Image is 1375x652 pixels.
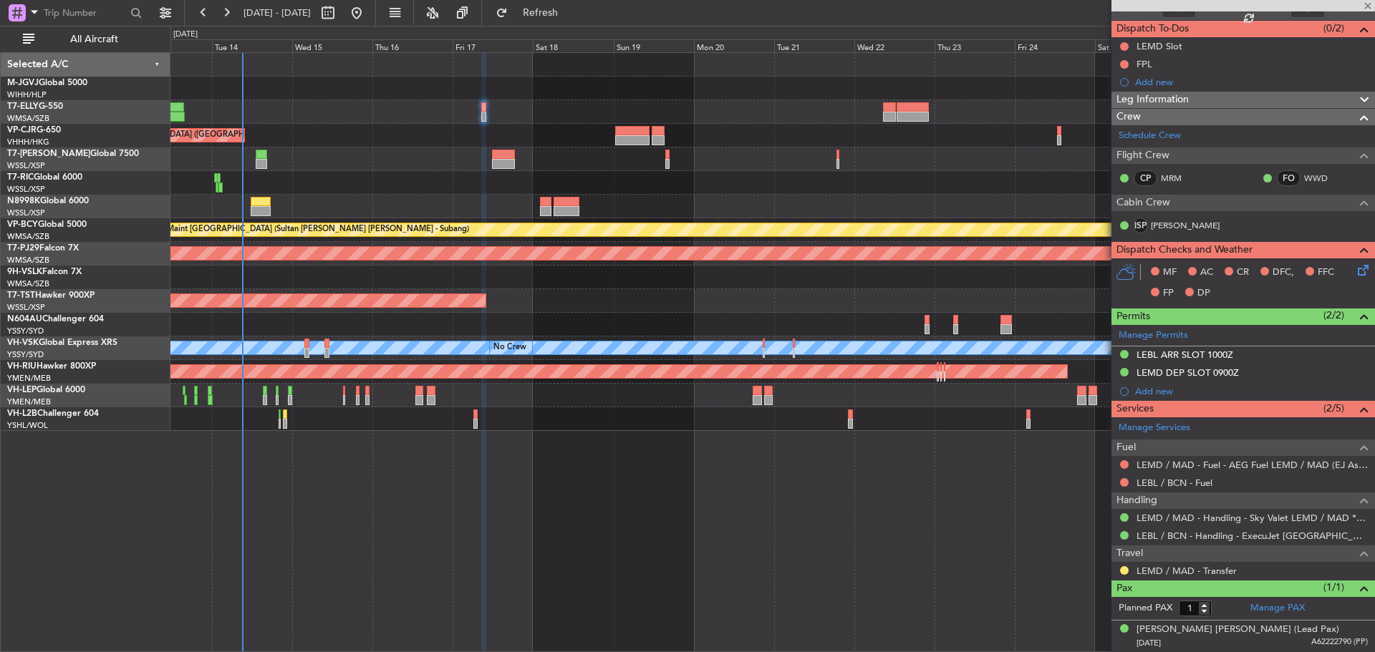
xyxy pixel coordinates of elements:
[1134,218,1147,233] div: ISP
[1137,40,1182,52] div: LEMD Slot
[7,349,44,360] a: YSSY/SYD
[774,39,854,52] div: Tue 21
[1200,266,1213,280] span: AC
[7,268,82,276] a: 9H-VSLKFalcon 7X
[1197,286,1210,301] span: DP
[7,315,42,323] span: N604AU
[1116,109,1141,125] span: Crew
[7,113,49,124] a: WMSA/SZB
[1116,439,1136,456] span: Fuel
[1137,477,1212,489] a: LEBL / BCN - Fuel
[1119,329,1188,343] a: Manage Permits
[1323,21,1344,36] span: (0/2)
[7,220,38,229] span: VP-BCY
[1137,565,1237,577] a: LEMD / MAD - Transfer
[7,220,87,229] a: VP-BCYGlobal 5000
[7,197,40,205] span: N8998K
[7,150,90,158] span: T7-[PERSON_NAME]
[1237,266,1249,280] span: CR
[1318,266,1334,280] span: FFC
[7,208,45,218] a: WSSL/XSP
[1163,286,1174,301] span: FP
[7,173,34,182] span: T7-RIC
[493,337,526,359] div: No Crew
[614,39,694,52] div: Sun 19
[1134,170,1157,186] div: CP
[1323,401,1344,416] span: (2/5)
[16,28,155,51] button: All Aircraft
[7,184,45,195] a: WSSL/XSP
[173,29,198,41] div: [DATE]
[7,291,35,300] span: T7-TST
[212,39,292,52] div: Tue 14
[1161,172,1193,185] a: MRM
[1137,58,1152,70] div: FPL
[7,89,47,100] a: WIHH/HLP
[7,373,51,384] a: YMEN/MEB
[7,79,87,87] a: M-JGVJGlobal 5000
[1116,92,1189,108] span: Leg Information
[7,268,42,276] span: 9H-VSLK
[7,244,39,253] span: T7-PJ29
[7,339,117,347] a: VH-VSKGlobal Express XRS
[44,2,126,24] input: Trip Number
[511,8,571,18] span: Refresh
[1250,601,1305,615] a: Manage PAX
[1311,636,1368,648] span: A62222790 (PP)
[1163,266,1177,280] span: MF
[1116,147,1169,164] span: Flight Crew
[7,291,95,300] a: T7-TSTHawker 900XP
[1135,385,1368,397] div: Add new
[1119,129,1181,143] a: Schedule Crew
[7,231,49,242] a: WMSA/SZB
[453,39,533,52] div: Fri 17
[854,39,935,52] div: Wed 22
[1323,308,1344,323] span: (2/2)
[1137,638,1161,648] span: [DATE]
[55,125,294,146] div: Planned Maint [GEOGRAPHIC_DATA] ([GEOGRAPHIC_DATA] Intl)
[7,386,37,394] span: VH-LEP
[135,219,469,240] div: Planned Maint [GEOGRAPHIC_DATA] (Sultan [PERSON_NAME] [PERSON_NAME] - Subang)
[935,39,1015,52] div: Thu 23
[7,79,39,87] span: M-JGVJ
[7,409,99,418] a: VH-L2BChallenger 604
[7,362,37,371] span: VH-RIU
[7,244,79,253] a: T7-PJ29Falcon 7X
[1116,308,1150,325] span: Permits
[243,6,311,19] span: [DATE] - [DATE]
[1277,170,1301,186] div: FO
[489,1,575,24] button: Refresh
[372,39,453,52] div: Thu 16
[7,150,139,158] a: T7-[PERSON_NAME]Global 7500
[132,39,212,52] div: Mon 13
[7,420,48,431] a: YSHL/WOL
[7,102,63,111] a: T7-ELLYG-550
[1116,21,1189,37] span: Dispatch To-Dos
[533,39,613,52] div: Sat 18
[1116,195,1170,211] span: Cabin Crew
[7,409,37,418] span: VH-L2B
[694,39,774,52] div: Mon 20
[1135,76,1368,88] div: Add new
[1323,580,1344,595] span: (1/1)
[1137,623,1339,637] div: [PERSON_NAME] [PERSON_NAME] (Lead Pax)
[7,126,37,135] span: VP-CJR
[1137,512,1368,524] a: LEMD / MAD - Handling - Sky Valet LEMD / MAD **MY HANDLING**
[7,386,85,394] a: VH-LEPGlobal 6000
[7,396,51,407] a: YMEN/MEB
[7,302,45,313] a: WSSL/XSP
[1119,601,1172,615] label: Planned PAX
[7,362,96,371] a: VH-RIUHawker 800XP
[7,197,89,205] a: N8998KGlobal 6000
[37,34,151,44] span: All Aircraft
[7,255,49,266] a: WMSA/SZB
[7,126,61,135] a: VP-CJRG-650
[1137,459,1368,471] a: LEMD / MAD - Fuel - AEG Fuel LEMD / MAD (EJ Asia Only)
[7,137,49,147] a: VHHH/HKG
[1015,39,1095,52] div: Fri 24
[1119,421,1190,435] a: Manage Services
[1151,219,1220,232] a: [PERSON_NAME]
[7,173,82,182] a: T7-RICGlobal 6000
[1137,366,1239,379] div: LEMD DEP SLOT 0900Z
[7,102,39,111] span: T7-ELLY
